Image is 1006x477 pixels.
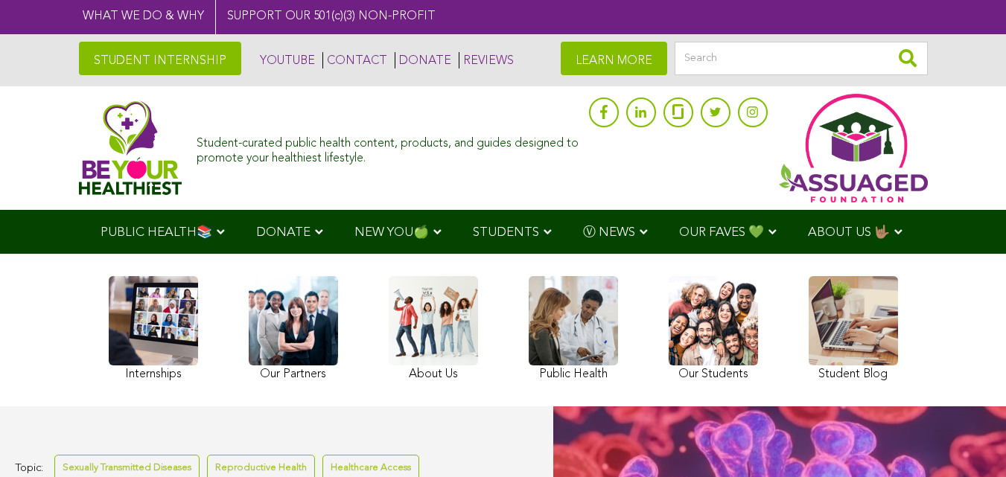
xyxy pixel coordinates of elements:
a: STUDENT INTERNSHIP [79,42,241,75]
iframe: Chat Widget [932,406,1006,477]
span: ABOUT US 🤟🏽 [808,226,890,239]
a: CONTACT [322,52,387,68]
img: Assuaged App [779,94,928,202]
div: Navigation Menu [79,210,928,254]
img: glassdoor [672,104,683,119]
span: DONATE [256,226,311,239]
a: LEARN MORE [561,42,667,75]
span: NEW YOU🍏 [354,226,429,239]
input: Search [675,42,928,75]
span: Ⓥ NEWS [583,226,635,239]
div: Student-curated public health content, products, and guides designed to promote your healthiest l... [197,129,581,165]
a: DONATE [395,52,451,68]
span: STUDENTS [473,226,539,239]
img: Assuaged [79,100,182,195]
span: PUBLIC HEALTH📚 [101,226,212,239]
a: YOUTUBE [256,52,315,68]
a: REVIEWS [459,52,514,68]
span: OUR FAVES 💚 [679,226,764,239]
